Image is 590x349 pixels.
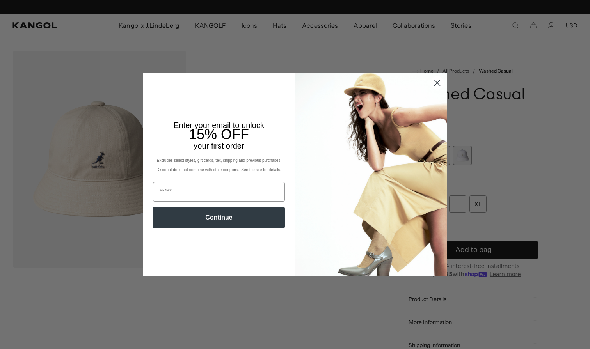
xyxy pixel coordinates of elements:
span: 15% OFF [189,126,249,142]
button: Continue [153,207,285,228]
span: your first order [194,142,244,150]
span: Enter your email to unlock [174,121,264,129]
span: *Excludes select styles, gift cards, tax, shipping and previous purchases. Discount does not comb... [155,158,283,172]
img: 93be19ad-e773-4382-80b9-c9d740c9197f.jpeg [295,73,447,276]
input: Email [153,182,285,202]
button: Close dialog [430,76,444,90]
